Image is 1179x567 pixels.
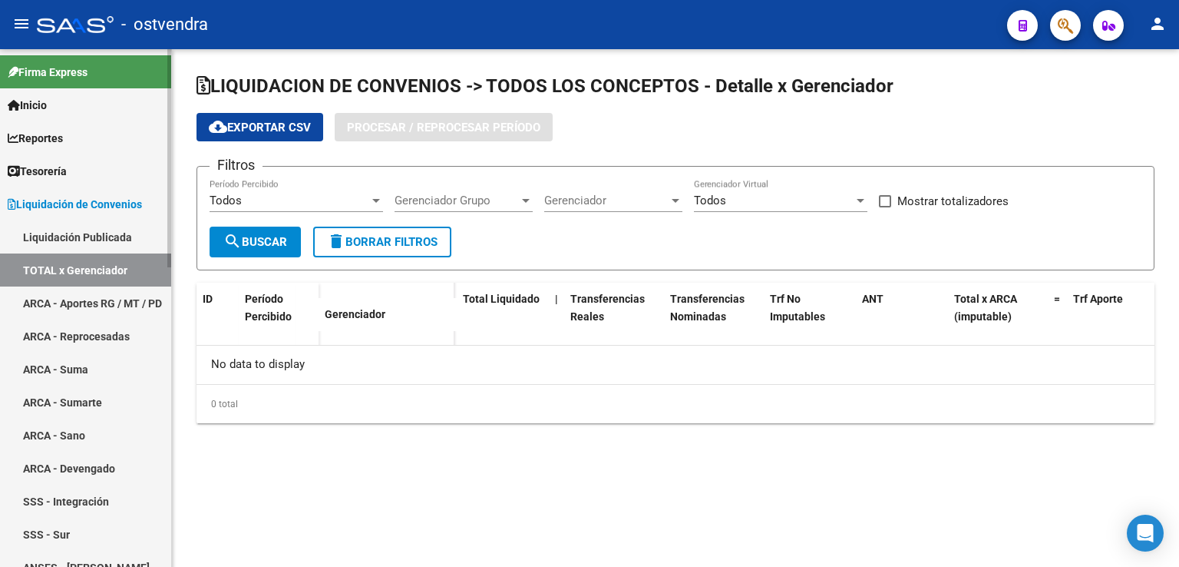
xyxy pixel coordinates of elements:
[457,283,549,350] datatable-header-cell: Total Liquidado
[12,15,31,33] mat-icon: menu
[664,283,764,350] datatable-header-cell: Transferencias Nominadas
[196,346,1154,384] div: No data to display
[196,385,1154,423] div: 0 total
[121,8,208,41] span: - ostvendra
[223,235,287,249] span: Buscar
[245,293,292,323] span: Período Percibido
[954,293,1017,323] span: Total x ARCA (imputable)
[770,293,825,323] span: Trf No Imputables
[223,232,242,250] mat-icon: search
[549,283,564,350] datatable-header-cell: |
[694,194,726,207] span: Todos
[8,97,47,114] span: Inicio
[764,283,856,350] datatable-header-cell: Trf No Imputables
[544,194,669,207] span: Gerenciador
[670,293,745,323] span: Transferencias Nominadas
[319,298,457,331] datatable-header-cell: Gerenciador
[239,283,296,347] datatable-header-cell: Período Percibido
[335,113,553,141] button: Procesar / Reprocesar período
[203,293,213,305] span: ID
[347,121,540,134] span: Procesar / Reprocesar período
[8,163,67,180] span: Tesorería
[8,196,142,213] span: Liquidación de Convenios
[196,283,239,347] datatable-header-cell: ID
[948,283,1048,350] datatable-header-cell: Total x ARCA (imputable)
[555,293,558,305] span: |
[210,227,301,257] button: Buscar
[196,113,323,141] button: Exportar CSV
[856,283,948,350] datatable-header-cell: ANT
[570,293,645,323] span: Transferencias Reales
[196,75,893,97] span: LIQUIDACION DE CONVENIOS -> TODOS LOS CONCEPTOS - Detalle x Gerenciador
[209,121,311,134] span: Exportar CSV
[313,227,451,257] button: Borrar Filtros
[1073,293,1123,305] span: Trf Aporte
[327,232,345,250] mat-icon: delete
[8,64,88,81] span: Firma Express
[209,118,227,136] mat-icon: cloud_download
[564,283,664,350] datatable-header-cell: Transferencias Reales
[1067,283,1159,350] datatable-header-cell: Trf Aporte
[395,194,519,207] span: Gerenciador Grupo
[210,194,242,207] span: Todos
[1127,515,1164,552] div: Open Intercom Messenger
[8,130,63,147] span: Reportes
[463,293,540,305] span: Total Liquidado
[1054,293,1060,305] span: =
[862,293,883,305] span: ANT
[1048,283,1067,350] datatable-header-cell: =
[1148,15,1167,33] mat-icon: person
[897,192,1009,211] span: Mostrar totalizadores
[210,154,263,176] h3: Filtros
[327,235,438,249] span: Borrar Filtros
[325,308,385,320] span: Gerenciador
